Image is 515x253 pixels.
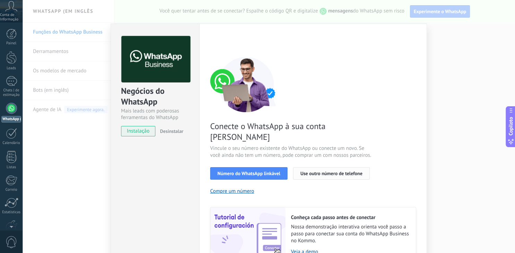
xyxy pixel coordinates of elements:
div: Leads [1,66,22,71]
img: logo_main.png [121,36,190,83]
div: Painel [1,41,22,46]
button: Desinstalar [157,126,183,136]
div: Negócios do WhatsApp [121,85,189,108]
div: Calendário [1,141,22,145]
div: Estatísticas [1,210,22,215]
button: Número do WhatsApp linkável [210,167,287,180]
span: Conecte o WhatsApp à sua conta [PERSON_NAME] [210,121,375,142]
div: Mais leads com poderosas ferramentas do WhatsApp [121,108,189,121]
div: Correio [1,188,22,192]
div: Chats | de estimação [1,88,22,97]
div: WhatsApp (em inglês [1,116,21,123]
span: Desinstalar [160,128,183,134]
button: Compre um número [210,188,254,195]
span: Nossa demonstração interativa orienta você passo a passo para conectar sua conta do WhatsApp Busi... [291,224,409,244]
span: Instalação [121,126,155,136]
h2: Conheça cada passo antes de conectar [291,214,409,221]
span: Vincule o seu número existente do WhatsApp ou conecte um novo. Se você ainda não tem um número, p... [210,145,375,159]
img: Conectar o número [210,57,283,112]
span: Copiloto [507,117,514,135]
button: Use outro número de telefone [293,167,370,180]
span: Número do WhatsApp linkável [217,171,280,176]
span: Use outro número de telefone [300,171,362,176]
div: Listas [1,165,22,170]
